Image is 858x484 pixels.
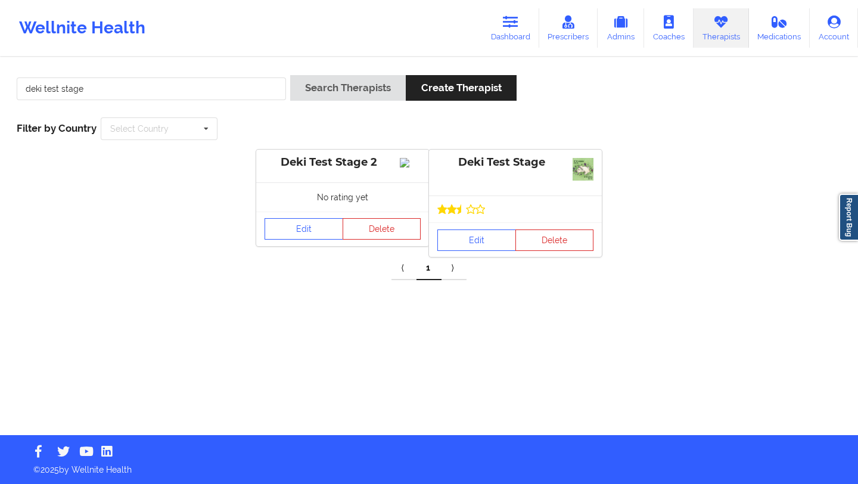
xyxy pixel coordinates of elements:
[694,8,749,48] a: Therapists
[416,256,442,280] a: 1
[515,229,594,251] button: Delete
[17,122,97,134] span: Filter by Country
[573,158,593,181] img: 0312793d-fe58-4b47-8e16-d1acca28e3a2_a8abf49a-0611-4639-b535-f073d88e28b4__(1).jpeg
[406,75,516,101] button: Create Therapist
[343,218,421,240] button: Delete
[256,182,429,212] div: No rating yet
[598,8,644,48] a: Admins
[442,256,467,280] a: Next item
[482,8,539,48] a: Dashboard
[265,156,421,169] div: Deki Test Stage 2
[110,125,169,133] div: Select Country
[391,256,467,280] div: Pagination Navigation
[437,229,516,251] a: Edit
[810,8,858,48] a: Account
[839,194,858,241] a: Report Bug
[749,8,810,48] a: Medications
[391,256,416,280] a: Previous item
[644,8,694,48] a: Coaches
[290,75,406,101] button: Search Therapists
[539,8,598,48] a: Prescribers
[400,158,421,167] img: Image%2Fplaceholer-image.png
[437,156,593,169] div: Deki Test Stage
[17,77,286,100] input: Search Keywords
[265,218,343,240] a: Edit
[25,455,833,476] p: © 2025 by Wellnite Health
